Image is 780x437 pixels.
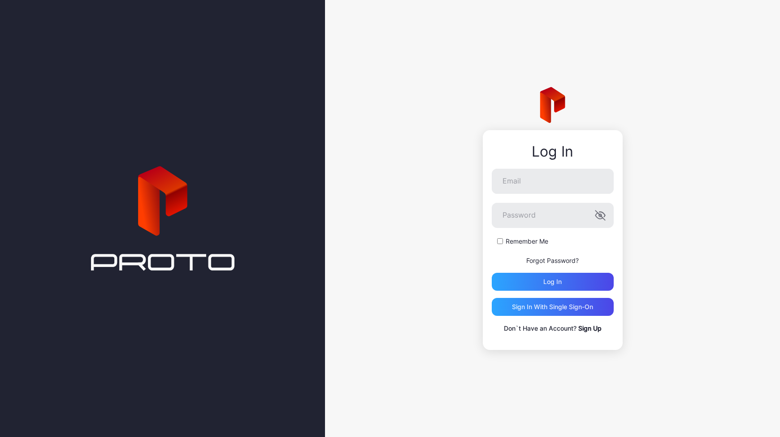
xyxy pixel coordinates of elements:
[492,144,614,160] div: Log In
[492,203,614,228] input: Password
[492,273,614,291] button: Log in
[492,323,614,334] p: Don`t Have an Account?
[512,303,593,310] div: Sign in With Single Sign-On
[492,298,614,316] button: Sign in With Single Sign-On
[595,210,606,221] button: Password
[506,237,548,246] label: Remember Me
[543,278,562,285] div: Log in
[526,257,579,264] a: Forgot Password?
[578,324,602,332] a: Sign Up
[492,169,614,194] input: Email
